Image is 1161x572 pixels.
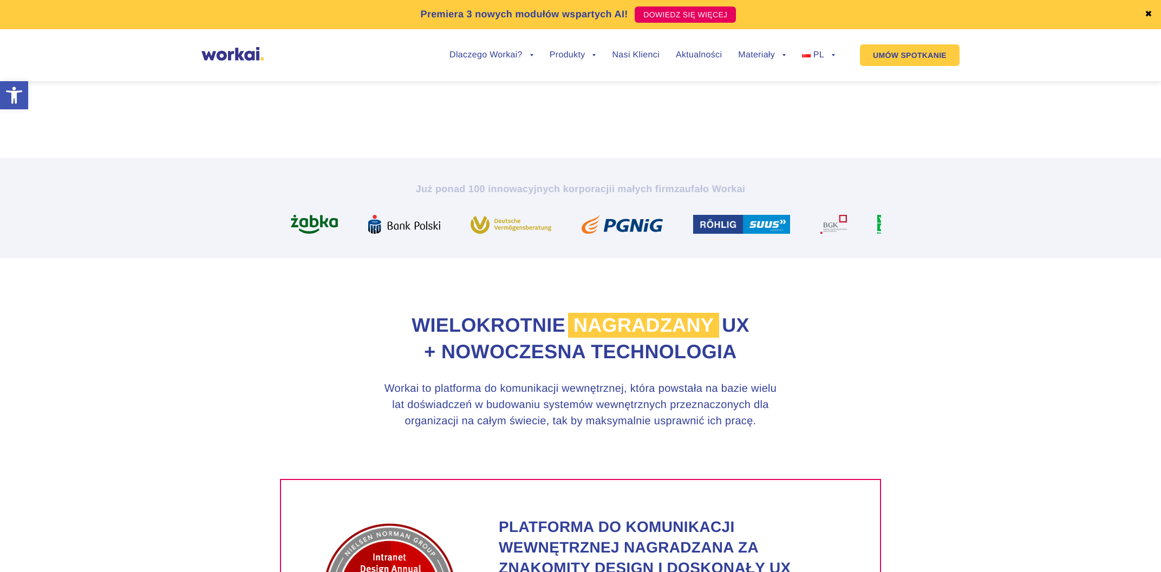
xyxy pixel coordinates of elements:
[568,313,719,338] span: nagradzany
[612,51,659,60] a: Nasi Klienci
[813,50,824,60] span: PL
[676,51,722,60] a: Aktualności
[280,312,881,365] h2: Wielokrotnie UX + nowoczesna technologia
[377,380,784,429] h3: Workai to platforma do komunikacji wewnętrznej, która powstała na bazie wielu lat doświadczeń w b...
[1145,10,1152,19] a: ✖
[280,182,881,195] h2: Już ponad 100 innowacyjnych korporacji zaufało Workai
[635,6,736,23] a: DOWIEDZ SIĘ WIĘCEJ
[550,51,596,60] a: Produkty
[5,479,298,567] iframe: Popup CTA
[860,44,960,66] a: UMÓW SPOTKANIE
[449,51,533,60] a: Dlaczego Workai?
[738,51,786,60] a: Materiały
[421,7,628,22] p: Premiera 3 nowych modułów wspartych AI!
[612,183,674,194] i: i małych firm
